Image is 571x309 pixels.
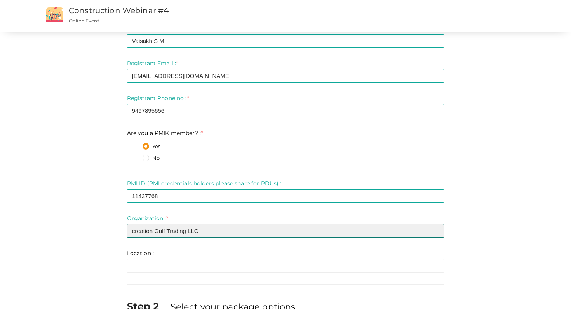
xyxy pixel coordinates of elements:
[127,180,282,187] label: PMI ID (PMI credentials holders please share for PDUs) :
[46,7,63,22] img: event2.png
[127,34,444,48] input: Enter registrant name here.
[69,6,169,15] a: Construction Webinar #4
[127,104,444,117] input: Enter registrant phone no here.
[143,154,160,162] label: No
[69,17,354,24] p: Online Event
[143,143,160,150] label: Yes
[127,129,203,137] label: Are you a PMIK member? :
[127,69,444,83] input: Enter registrant email here.
[127,249,154,257] label: Location :
[127,59,178,67] label: Registrant Email :
[127,214,168,222] label: Organization :
[127,94,189,102] label: Registrant Phone no :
